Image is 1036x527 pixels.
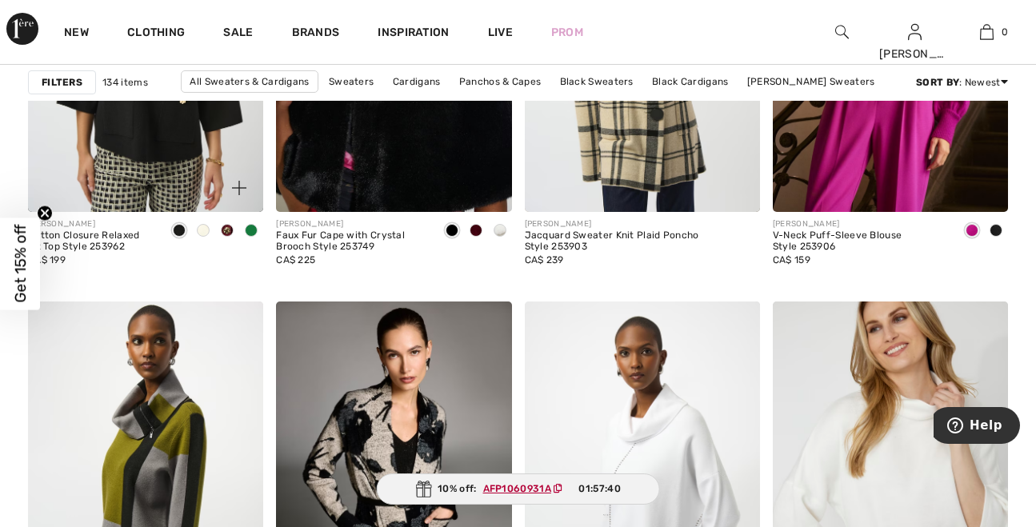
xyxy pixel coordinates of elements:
[879,46,950,62] div: [PERSON_NAME]
[552,93,658,114] a: Dolcezza Sweaters
[984,218,1008,245] div: Black
[739,71,883,92] a: [PERSON_NAME] Sweaters
[37,205,53,221] button: Close teaser
[951,22,1022,42] a: 0
[488,218,512,245] div: Vanilla 30
[835,22,849,42] img: search the website
[1002,25,1008,39] span: 0
[42,75,82,90] strong: Filters
[232,181,246,195] img: plus_v2.svg
[773,254,810,265] span: CA$ 159
[980,22,994,42] img: My Bag
[525,254,564,265] span: CA$ 239
[464,218,488,245] div: Merlot
[378,26,449,42] span: Inspiration
[191,218,215,245] div: Winter White
[292,26,340,42] a: Brands
[28,218,154,230] div: [PERSON_NAME]
[960,218,984,245] div: Cosmos
[239,218,263,245] div: Artichoke
[276,218,426,230] div: [PERSON_NAME]
[525,218,760,230] div: [PERSON_NAME]
[908,24,922,39] a: Sign In
[406,93,550,114] a: [PERSON_NAME] Sweaters
[916,75,1008,90] div: : Newest
[552,71,642,92] a: Black Sweaters
[223,26,253,42] a: Sale
[102,75,148,90] span: 134 items
[276,230,426,253] div: Faux Fur Cape with Crystal Brooch Style 253749
[934,407,1020,447] iframe: Opens a widget where you can find more information
[578,481,620,496] span: 01:57:40
[11,225,30,303] span: Get 15% off
[488,24,513,41] a: Live
[167,218,191,245] div: Black
[773,230,947,253] div: V-Neck Puff-Sleeve Blouse Style 253906
[385,71,449,92] a: Cardigans
[376,473,660,505] div: 10% off:
[551,24,583,41] a: Prom
[28,230,154,253] div: Button Closure Relaxed Fit Top Style 253962
[644,71,737,92] a: Black Cardigans
[276,254,315,265] span: CA$ 225
[181,70,318,93] a: All Sweaters & Cardigans
[415,481,431,497] img: Gift.svg
[440,218,464,245] div: Black
[6,13,38,45] img: 1ère Avenue
[451,71,550,92] a: Panchos & Capes
[916,77,959,88] strong: Sort By
[525,230,760,253] div: Jacquard Sweater Knit Plaid Poncho Style 253903
[483,483,551,494] ins: AFP1060931A
[215,218,239,245] div: Merlot
[127,26,185,42] a: Clothing
[64,26,89,42] a: New
[773,218,947,230] div: [PERSON_NAME]
[321,71,382,92] a: Sweaters
[28,254,66,265] span: CA$ 199
[908,22,922,42] img: My Info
